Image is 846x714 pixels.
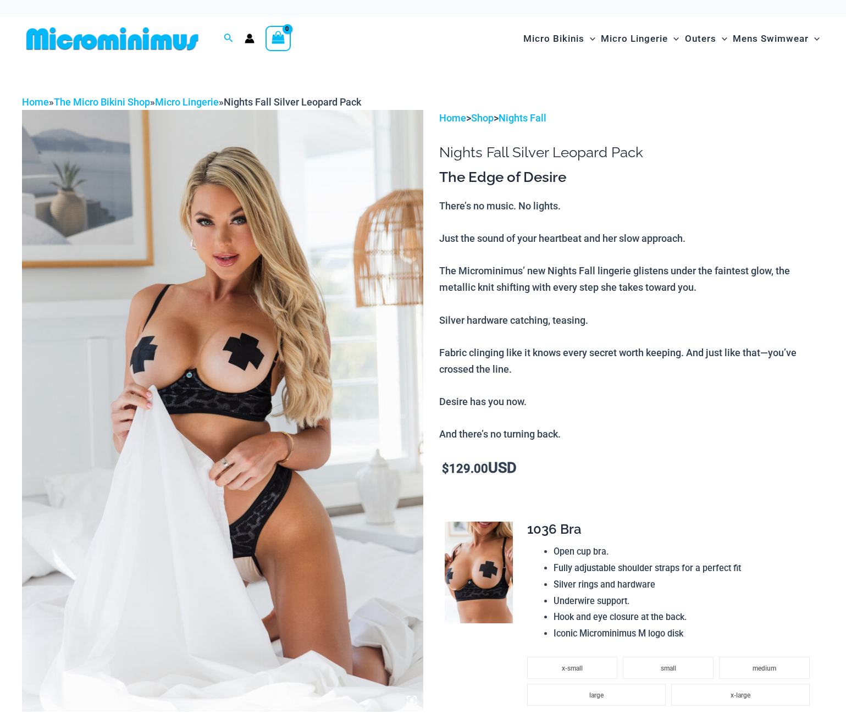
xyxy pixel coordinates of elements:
a: Home [22,96,49,108]
span: Outers [685,25,716,53]
li: large [527,684,666,706]
span: small [661,665,676,672]
img: Nights Fall Silver Leopard 1036 Bra 6046 Thong [22,110,423,711]
span: Menu Toggle [716,25,727,53]
a: The Micro Bikini Shop [54,96,150,108]
li: medium [719,657,810,679]
span: Micro Bikinis [523,25,584,53]
a: Micro LingerieMenu ToggleMenu Toggle [598,22,682,56]
span: Menu Toggle [584,25,595,53]
p: There’s no music. No lights. Just the sound of your heartbeat and her slow approach. The Micromin... [439,198,824,443]
li: Silver rings and hardware [554,577,815,593]
a: Mens SwimwearMenu ToggleMenu Toggle [730,22,822,56]
span: Mens Swimwear [733,25,809,53]
span: x-small [562,665,583,672]
li: Iconic Microminimus M logo disk [554,626,815,642]
li: Hook and eye closure at the back. [554,609,815,626]
li: small [623,657,714,679]
a: View Shopping Cart, empty [266,26,291,51]
span: large [589,691,604,699]
a: Search icon link [224,32,234,46]
span: Nights Fall Silver Leopard Pack [224,96,361,108]
li: x-small [527,657,618,679]
li: x-large [671,684,810,706]
span: $ [442,462,449,475]
li: Fully adjustable shoulder straps for a perfect fit [554,560,815,577]
img: Nights Fall Silver Leopard 1036 Bra [445,522,513,624]
a: Home [439,112,466,124]
img: MM SHOP LOGO FLAT [22,26,203,51]
li: Underwire support. [554,593,815,610]
h3: The Edge of Desire [439,168,824,187]
span: medium [753,665,776,672]
span: Menu Toggle [809,25,820,53]
a: Shop [471,112,494,124]
span: x-large [731,691,750,699]
h1: Nights Fall Silver Leopard Pack [439,144,824,161]
span: Menu Toggle [668,25,679,53]
a: Micro Lingerie [155,96,219,108]
p: > > [439,110,824,126]
a: Nights Fall [499,112,546,124]
bdi: 129.00 [442,462,488,475]
span: Micro Lingerie [601,25,668,53]
p: USD [439,460,824,477]
a: Account icon link [245,34,255,43]
span: » » » [22,96,361,108]
a: Micro BikinisMenu ToggleMenu Toggle [521,22,598,56]
a: OutersMenu ToggleMenu Toggle [682,22,730,56]
li: Open cup bra. [554,544,815,560]
span: 1036 Bra [527,521,582,537]
nav: Site Navigation [519,20,824,57]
